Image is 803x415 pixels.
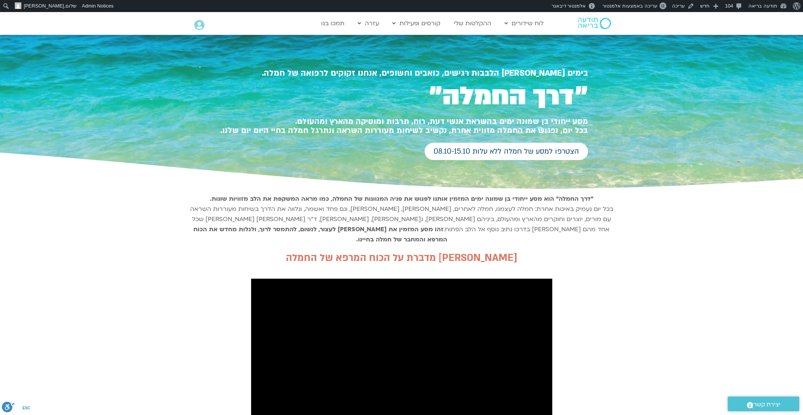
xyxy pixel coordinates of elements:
span: [PERSON_NAME] [24,3,64,9]
h1: בימים [PERSON_NAME] הלבבות רגישים, כואבים וחשופים, אנחנו זקוקים לרפואה של חמלה. [215,69,588,78]
a: קורסים ופעילות [389,16,444,31]
a: עזרה [354,16,383,31]
h2: [PERSON_NAME] מדברת על הכוח המרפא של החמלה [244,252,560,264]
div: בכל יום נעמיק באיכות אחרת: חמלה לעצמנו, חמלה לאחרים, [PERSON_NAME], [PERSON_NAME], וגם פחד ואשמה,... [187,194,616,245]
a: לוח שידורים [501,16,547,31]
img: תודעה בריאה [578,18,611,29]
span: יצירת קשר [753,400,780,410]
h1: מסע ייחודי בן שמונה ימים בהשראת אנשי דעת, רוח, תרבות ומוסיקה מהארץ ומהעולם. בכל יום, נפגוש את החמ... [215,117,588,135]
span: הצטרפו למסע של חמלה ללא עלות 08.10-15.10 [434,147,579,156]
a: ההקלטות שלי [450,16,495,31]
b: זהו מסע המזמין את [PERSON_NAME] לעצור, לנשום, להתמסר לרוך, ולגלות מחדש את הכוח המרפא והמחבר של חמ... [194,225,447,244]
h1: ״דרך החמלה״ [215,85,588,108]
span: עריכה באמצעות אלמנטור [602,3,657,9]
a: תמכו בנו [317,16,348,31]
a: יצירת קשר [728,397,799,411]
a: הצטרפו למסע של חמלה ללא עלות 08.10-15.10 [425,143,588,160]
strong: "דרך החמלה" הוא מסע ייחודי בן שמונה ימים המזמין אותנו לפגוש את פניה המגוונות של החמלה, כמו מראה ה... [210,195,593,203]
